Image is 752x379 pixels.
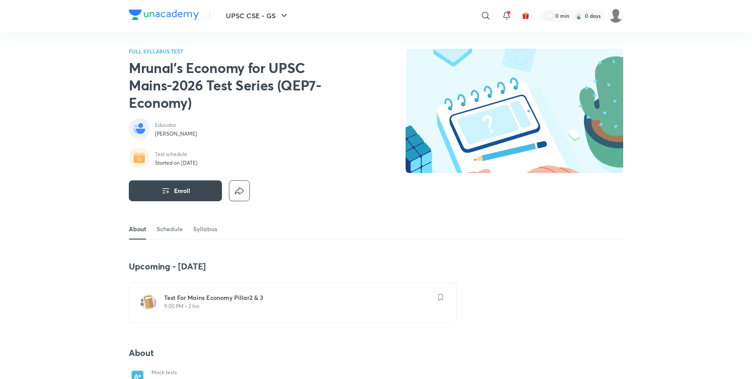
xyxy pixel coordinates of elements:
button: avatar [519,9,533,23]
img: Company Logo [129,10,199,20]
img: save [438,294,443,301]
p: Started on [DATE] [155,160,198,166]
a: Schedule [157,219,183,239]
h4: About [129,347,457,359]
a: Syllabus [193,219,217,239]
h2: Mrunal’s Economy for UPSC Mains-2026 Test Series (QEP7-Economy) [129,59,352,111]
p: Mock tests [151,369,177,376]
p: [PERSON_NAME] [155,130,197,137]
p: Educator [155,122,197,129]
h6: Test For Mains Economy Pillar2 & 3 [164,293,432,302]
img: Ajit [608,8,623,23]
button: UPSC CSE - GS [221,7,295,24]
button: Enroll [129,180,222,201]
img: streak [574,11,583,20]
p: Test schedule [155,151,198,158]
span: Enroll [174,186,190,195]
img: test [140,293,157,311]
a: About [129,219,146,239]
p: FULL SYLLABUS TEST [129,49,352,54]
img: avatar [522,12,530,20]
a: Company Logo [129,10,199,22]
h4: Upcoming - [DATE] [129,261,457,272]
p: 9:00 PM • 2 hrs [164,303,432,310]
